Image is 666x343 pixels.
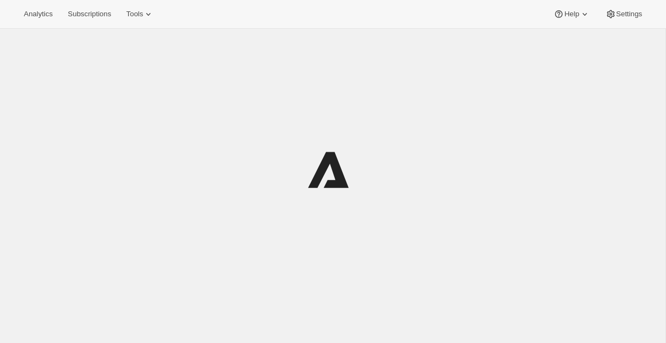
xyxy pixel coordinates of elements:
button: Settings [599,7,649,22]
button: Tools [120,7,160,22]
span: Analytics [24,10,53,18]
button: Help [547,7,596,22]
button: Subscriptions [61,7,117,22]
span: Settings [616,10,642,18]
button: Analytics [17,7,59,22]
span: Subscriptions [68,10,111,18]
span: Tools [126,10,143,18]
span: Help [564,10,579,18]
